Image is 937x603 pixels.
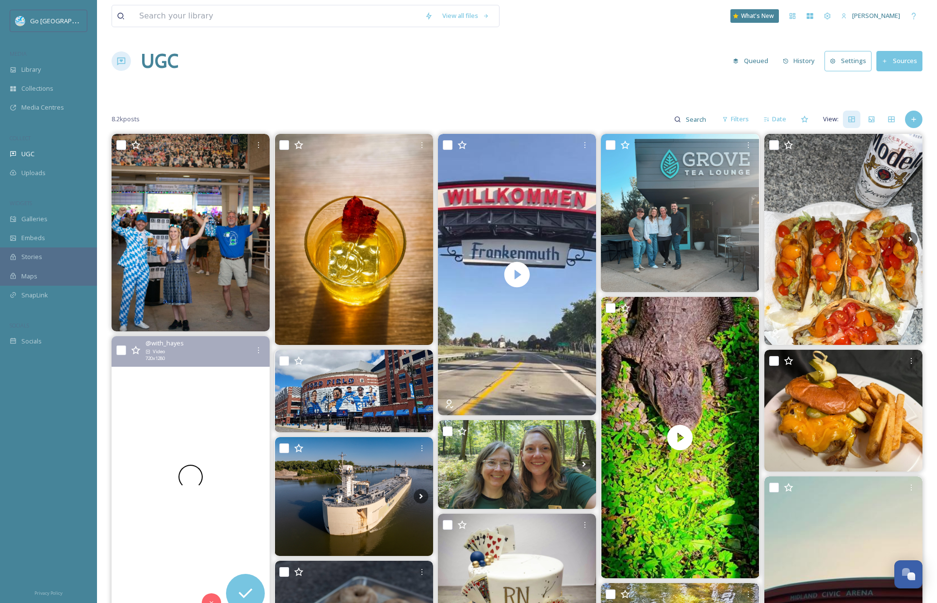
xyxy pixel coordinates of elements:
[772,114,786,124] span: Date
[145,339,184,348] span: @ with_hayes
[10,199,32,207] span: WIDGETS
[778,51,820,70] button: History
[10,322,29,329] span: SOCIALS
[728,51,778,70] a: Queued
[134,5,420,27] input: Search your library
[21,103,64,112] span: Media Centres
[21,149,34,159] span: UGC
[153,348,165,355] span: Video
[824,51,876,71] a: Settings
[601,134,759,292] img: ✨ Big News from Grove ✨ After much prayer and reflection, we want to share with you all that our ...
[21,252,42,261] span: Stories
[275,350,433,433] img: Detroit Lions Week 2 Game Final Score. Detroit Lions 52 Chicago Bears 21 Lions QB Jared Goff 23/2...
[112,134,270,331] img: Willkommen to the only officially sanctioned Oktoberfest outside of Munich! 🍻 Celebrate Frankenmu...
[34,590,63,596] span: Privacy Policy
[876,51,922,71] button: Sources
[852,11,900,20] span: [PERSON_NAME]
[21,272,37,281] span: Maps
[21,65,41,74] span: Library
[824,51,872,71] button: Settings
[823,114,839,124] span: View:
[764,134,922,345] img: 5 SAGINAW HOOD TACOS with extra garden tomatoes, good lettuce but hold the cheese and a modelousa...
[681,110,712,129] input: Search
[275,134,433,345] img: Fall menu coming soon to a distillery near you.. (spoiler: it’s us) 🍂👀
[275,437,433,555] img: Saginaw River Sunday! Another Sunday here already? How did we get here so fast. I had a super bus...
[30,16,102,25] span: Go [GEOGRAPHIC_DATA]
[34,587,63,598] a: Privacy Policy
[437,6,494,25] a: View all files
[764,350,922,472] img: Nothing beats the cheesy, smoky goodness of our pulled pork sandwich, come hungry!
[141,47,178,76] a: UGC
[731,114,749,124] span: Filters
[145,355,165,362] span: 720 x 1280
[836,6,905,25] a: [PERSON_NAME]
[21,168,46,178] span: Uploads
[730,9,779,23] a: What's New
[438,134,596,415] img: thumbnail
[601,297,759,578] video: Thought he was going to leap the fence 😂🐊💚🌿 #puremichigan #saginawchildrenszoo #alligator #sagina...
[10,134,31,142] span: COLLECT
[16,16,25,26] img: GoGreatLogo_MISkies_RegionalTrails%20%281%29.png
[21,233,45,243] span: Embeds
[10,50,27,57] span: MEDIA
[728,51,773,70] button: Queued
[778,51,825,70] a: History
[894,560,922,588] button: Open Chat
[438,420,596,509] img: Another awesome mushroom identification class by Great Lakes Treats. #mushroomhunting #mushrooms ...
[21,84,53,93] span: Collections
[21,214,48,224] span: Galleries
[112,114,140,124] span: 8.2k posts
[438,134,596,415] video: Fall is so much fun in Frankenmuth 🍁 Head to the top of the hill and join us on our outdoor patio...
[601,297,759,578] img: thumbnail
[21,291,48,300] span: SnapLink
[21,337,42,346] span: Socials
